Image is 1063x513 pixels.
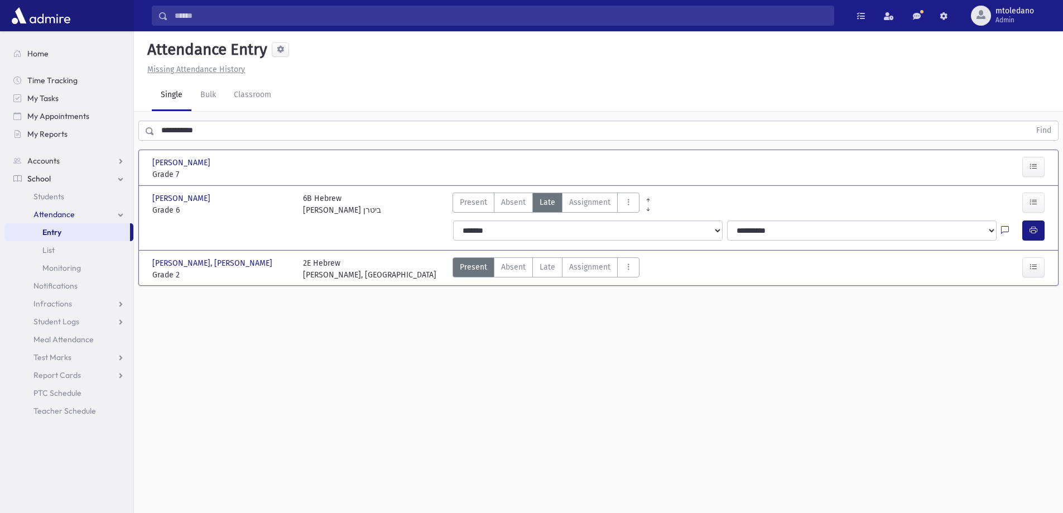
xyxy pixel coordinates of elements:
[27,129,68,139] span: My Reports
[4,402,133,420] a: Teacher Schedule
[4,89,133,107] a: My Tasks
[4,241,133,259] a: List
[225,80,280,111] a: Classroom
[152,169,292,180] span: Grade 7
[152,157,213,169] span: [PERSON_NAME]
[4,71,133,89] a: Time Tracking
[27,75,78,85] span: Time Tracking
[4,170,133,188] a: School
[168,6,834,26] input: Search
[33,299,72,309] span: Infractions
[4,45,133,63] a: Home
[27,111,89,121] span: My Appointments
[42,245,55,255] span: List
[4,125,133,143] a: My Reports
[540,196,555,208] span: Late
[33,281,78,291] span: Notifications
[4,107,133,125] a: My Appointments
[9,4,73,27] img: AdmirePro
[33,388,81,398] span: PTC Schedule
[33,209,75,219] span: Attendance
[4,348,133,366] a: Test Marks
[152,257,275,269] span: [PERSON_NAME], [PERSON_NAME]
[27,49,49,59] span: Home
[569,196,610,208] span: Assignment
[4,330,133,348] a: Meal Attendance
[995,7,1034,16] span: mtoledano
[4,366,133,384] a: Report Cards
[501,196,526,208] span: Absent
[4,384,133,402] a: PTC Schedule
[33,406,96,416] span: Teacher Schedule
[27,156,60,166] span: Accounts
[4,295,133,313] a: Infractions
[460,261,487,273] span: Present
[27,174,51,184] span: School
[191,80,225,111] a: Bulk
[4,277,133,295] a: Notifications
[4,259,133,277] a: Monitoring
[33,334,94,344] span: Meal Attendance
[303,257,436,281] div: 2E Hebrew [PERSON_NAME], [GEOGRAPHIC_DATA]
[27,93,59,103] span: My Tasks
[33,191,64,202] span: Students
[453,193,639,216] div: AttTypes
[147,65,245,74] u: Missing Attendance History
[42,263,81,273] span: Monitoring
[540,261,555,273] span: Late
[995,16,1034,25] span: Admin
[4,223,130,241] a: Entry
[152,269,292,281] span: Grade 2
[33,317,79,327] span: Student Logs
[152,80,191,111] a: Single
[152,193,213,204] span: [PERSON_NAME]
[4,188,133,205] a: Students
[152,204,292,216] span: Grade 6
[1030,121,1058,140] button: Find
[501,261,526,273] span: Absent
[4,205,133,223] a: Attendance
[303,193,381,216] div: 6B Hebrew [PERSON_NAME] ביטרן
[33,352,71,362] span: Test Marks
[569,261,610,273] span: Assignment
[143,40,267,59] h5: Attendance Entry
[460,196,487,208] span: Present
[33,370,81,380] span: Report Cards
[4,152,133,170] a: Accounts
[4,313,133,330] a: Student Logs
[453,257,639,281] div: AttTypes
[143,65,245,74] a: Missing Attendance History
[42,227,61,237] span: Entry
